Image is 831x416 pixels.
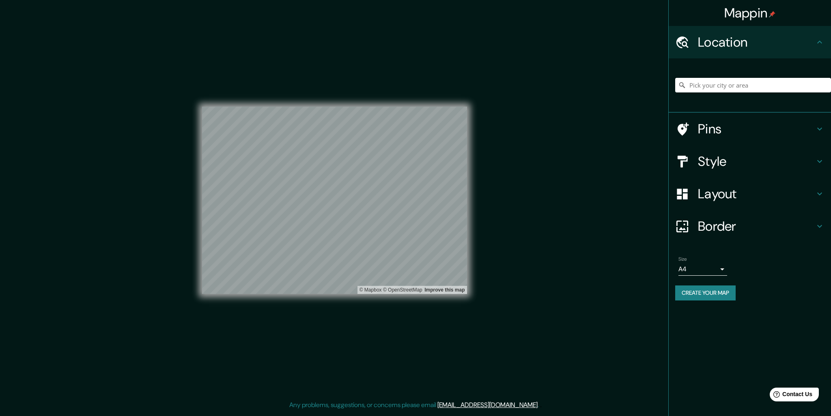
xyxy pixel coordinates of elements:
[698,186,815,202] h4: Layout
[669,178,831,210] div: Layout
[669,145,831,178] div: Style
[759,384,822,407] iframe: Help widget launcher
[383,287,422,293] a: OpenStreetMap
[675,285,736,300] button: Create your map
[360,287,382,293] a: Mapbox
[540,400,542,410] div: .
[669,113,831,145] div: Pins
[769,11,775,17] img: pin-icon.png
[724,5,776,21] h4: Mappin
[678,263,727,276] div: A4
[202,107,467,294] canvas: Map
[437,401,538,409] a: [EMAIL_ADDRESS][DOMAIN_NAME]
[424,287,465,293] a: Map feedback
[289,400,539,410] p: Any problems, suggestions, or concerns please email .
[669,26,831,58] div: Location
[678,256,687,263] label: Size
[539,400,540,410] div: .
[669,210,831,242] div: Border
[698,34,815,50] h4: Location
[698,121,815,137] h4: Pins
[698,153,815,169] h4: Style
[675,78,831,92] input: Pick your city or area
[698,218,815,234] h4: Border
